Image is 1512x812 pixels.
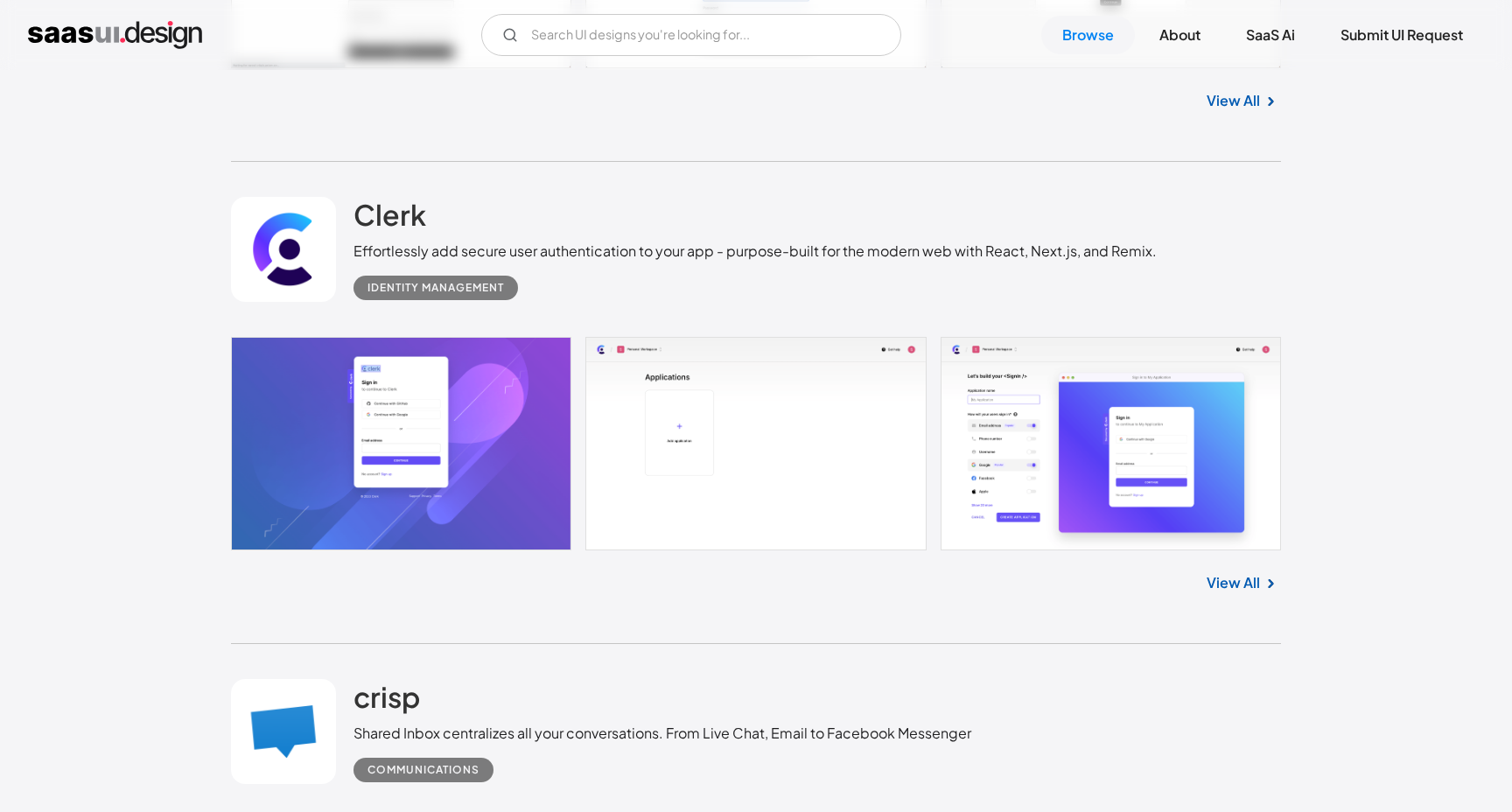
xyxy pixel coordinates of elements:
[1319,16,1484,54] a: Submit UI Request
[28,21,202,49] a: home
[353,723,971,744] div: Shared Inbox centralizes all your conversations. From Live Chat, Email to Facebook Messenger
[481,14,901,56] input: Search UI designs you're looking for...
[353,679,420,723] a: crisp
[481,14,901,56] form: Email Form
[353,241,1157,262] div: Effortlessly add secure user authentication to your app - purpose-built for the modern web with R...
[1207,572,1260,593] a: View All
[367,277,504,298] div: Identity Management
[367,759,479,780] div: Communications
[1207,90,1260,111] a: View All
[1041,16,1135,54] a: Browse
[353,679,420,714] h2: crisp
[1225,16,1316,54] a: SaaS Ai
[353,197,426,241] a: Clerk
[1138,16,1221,54] a: About
[353,197,426,232] h2: Clerk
